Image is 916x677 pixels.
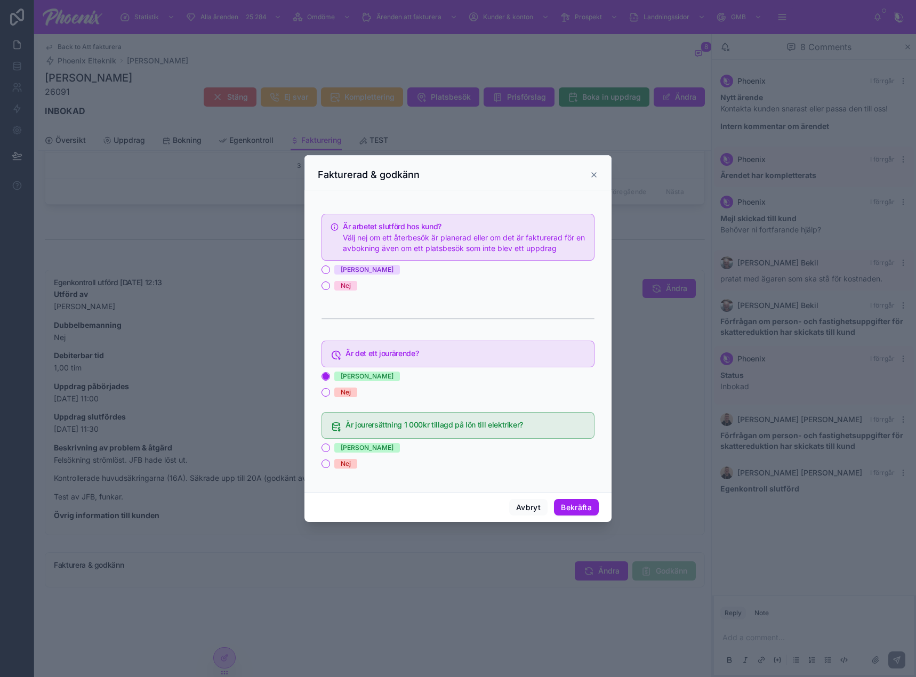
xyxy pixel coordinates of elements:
h5: Är jourersättning 1 000kr tillagd på lön till elektriker? [345,421,585,429]
div: [PERSON_NAME] [341,443,393,453]
div: Nej [341,388,351,397]
button: Bekräfta [554,499,599,516]
div: [PERSON_NAME] [341,372,393,381]
div: [PERSON_NAME] [341,265,393,275]
div: Nej [341,281,351,291]
h3: Fakturerad & godkänn [318,168,420,181]
span: Välj nej om ett återbesök är planerad eller om det är fakturerad för en avbokning även om ett pla... [343,233,585,253]
h5: Är arbetet slutförd hos kund? [343,223,585,230]
button: Avbryt [509,499,548,516]
div: Välj nej om ett återbesök är planerad eller om det är fakturerad för en avbokning även om ett pla... [343,232,585,254]
div: Nej [341,459,351,469]
h5: Är det ett jourärende? [345,350,585,357]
